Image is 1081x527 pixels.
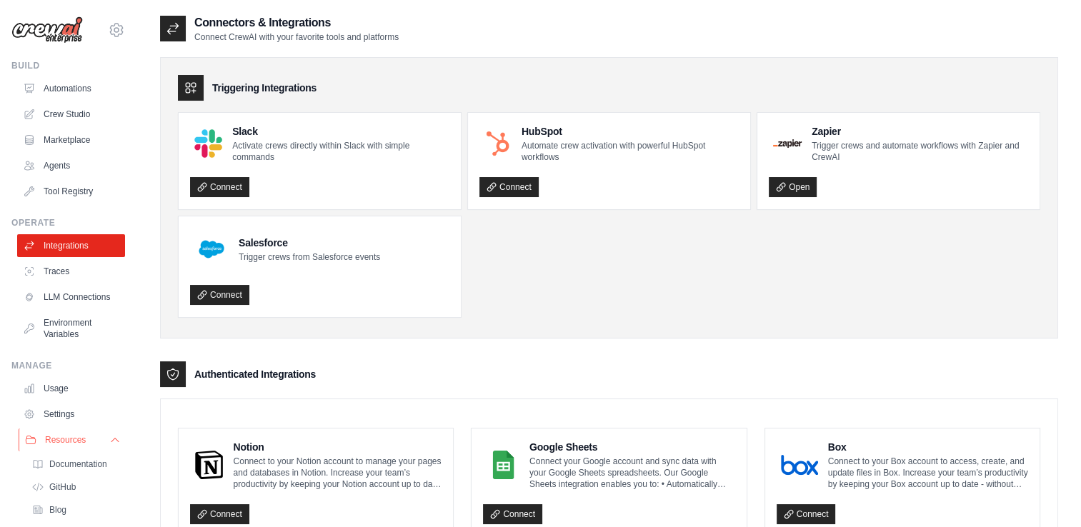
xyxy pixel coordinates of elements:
a: Documentation [26,454,125,474]
a: Settings [17,403,125,426]
img: Zapier Logo [773,139,802,148]
img: Notion Logo [194,451,224,479]
a: Tool Registry [17,180,125,203]
a: Traces [17,260,125,283]
img: Box Logo [781,451,818,479]
a: Crew Studio [17,103,125,126]
a: Connect [479,177,539,197]
span: GitHub [49,481,76,493]
a: Open [769,177,817,197]
a: Agents [17,154,125,177]
a: Automations [17,77,125,100]
a: Environment Variables [17,311,125,346]
h2: Connectors & Integrations [194,14,399,31]
img: Google Sheets Logo [487,451,519,479]
p: Connect CrewAI with your favorite tools and platforms [194,31,399,43]
h3: Triggering Integrations [212,81,317,95]
p: Automate crew activation with powerful HubSpot workflows [522,140,739,163]
a: Usage [17,377,125,400]
div: Operate [11,217,125,229]
p: Trigger crews and automate workflows with Zapier and CrewAI [812,140,1028,163]
a: Connect [483,504,542,524]
img: HubSpot Logo [484,130,512,158]
a: Integrations [17,234,125,257]
div: Build [11,60,125,71]
h4: Slack [232,124,449,139]
h4: Salesforce [239,236,380,250]
a: Connect [777,504,836,524]
button: Resources [19,428,126,451]
a: Connect [190,285,249,305]
h4: Google Sheets [529,440,735,454]
p: Activate crews directly within Slack with simple commands [232,140,449,163]
span: Blog [49,504,66,516]
p: Connect your Google account and sync data with your Google Sheets spreadsheets. Our Google Sheets... [529,456,735,490]
img: Slack Logo [194,129,222,157]
a: LLM Connections [17,286,125,308]
a: Connect [190,177,249,197]
div: Manage [11,360,125,371]
span: Documentation [49,458,107,470]
p: Connect to your Box account to access, create, and update files in Box. Increase your team’s prod... [828,456,1028,490]
img: Logo [11,16,83,44]
p: Trigger crews from Salesforce events [239,251,380,263]
h3: Authenticated Integrations [194,367,316,381]
img: Salesforce Logo [194,232,229,266]
h4: HubSpot [522,124,739,139]
a: Connect [190,504,249,524]
h4: Zapier [812,124,1028,139]
a: Blog [26,500,125,520]
h4: Box [828,440,1028,454]
a: GitHub [26,477,125,497]
a: Marketplace [17,129,125,151]
p: Connect to your Notion account to manage your pages and databases in Notion. Increase your team’s... [234,456,442,490]
h4: Notion [234,440,442,454]
span: Resources [45,434,86,446]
